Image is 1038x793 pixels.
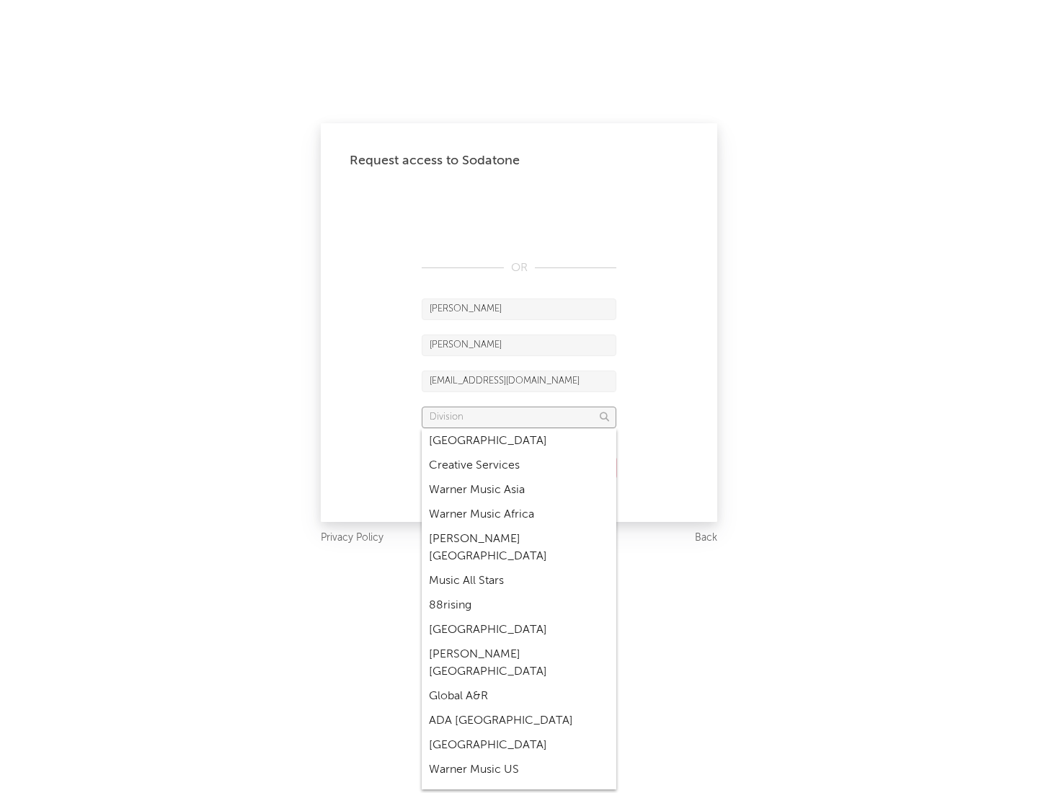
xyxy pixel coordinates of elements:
[422,569,616,593] div: Music All Stars
[422,502,616,527] div: Warner Music Africa
[422,407,616,428] input: Division
[422,758,616,782] div: Warner Music US
[422,478,616,502] div: Warner Music Asia
[422,371,616,392] input: Email
[422,593,616,618] div: 88rising
[695,529,717,547] a: Back
[321,529,383,547] a: Privacy Policy
[422,733,616,758] div: [GEOGRAPHIC_DATA]
[422,618,616,642] div: [GEOGRAPHIC_DATA]
[422,335,616,356] input: Last Name
[422,453,616,478] div: Creative Services
[350,152,688,169] div: Request access to Sodatone
[422,709,616,733] div: ADA [GEOGRAPHIC_DATA]
[422,260,616,277] div: OR
[422,527,616,569] div: [PERSON_NAME] [GEOGRAPHIC_DATA]
[422,642,616,684] div: [PERSON_NAME] [GEOGRAPHIC_DATA]
[422,429,616,453] div: [GEOGRAPHIC_DATA]
[422,298,616,320] input: First Name
[422,684,616,709] div: Global A&R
